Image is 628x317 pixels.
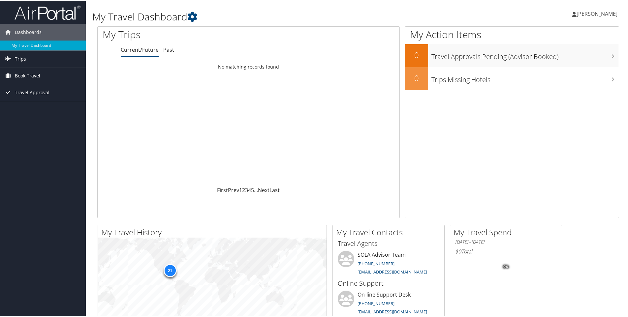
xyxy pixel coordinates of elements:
a: [PHONE_NUMBER] [358,300,394,306]
a: 2 [242,186,245,193]
a: 3 [245,186,248,193]
td: No matching records found [98,60,399,72]
img: airportal-logo.png [15,4,80,20]
a: 0Trips Missing Hotels [405,67,619,90]
a: First [217,186,228,193]
span: Travel Approval [15,84,49,100]
a: 1 [239,186,242,193]
span: … [254,186,258,193]
h1: My Trips [103,27,269,41]
h6: [DATE] - [DATE] [455,238,557,245]
h2: My Travel History [101,226,327,237]
li: SOLA Advisor Team [334,250,443,277]
div: 21 [163,263,176,276]
a: Current/Future [121,45,159,53]
h3: Travel Agents [338,238,439,247]
h3: Trips Missing Hotels [431,71,619,84]
h3: Online Support [338,278,439,287]
a: [EMAIL_ADDRESS][DOMAIN_NAME] [358,308,427,314]
h3: Travel Approvals Pending (Advisor Booked) [431,48,619,61]
a: 5 [251,186,254,193]
a: [PERSON_NAME] [572,3,624,23]
a: Last [269,186,280,193]
a: 0Travel Approvals Pending (Advisor Booked) [405,43,619,67]
a: 4 [248,186,251,193]
li: On-line Support Desk [334,290,443,317]
a: Next [258,186,269,193]
h2: 0 [405,72,428,83]
span: $0 [455,247,461,254]
tspan: 0% [503,264,509,268]
a: [PHONE_NUMBER] [358,260,394,266]
a: Past [163,45,174,53]
a: Prev [228,186,239,193]
h1: My Travel Dashboard [92,9,447,23]
h6: Total [455,247,557,254]
h2: 0 [405,49,428,60]
span: Trips [15,50,26,67]
h1: My Action Items [405,27,619,41]
a: [EMAIL_ADDRESS][DOMAIN_NAME] [358,268,427,274]
span: Dashboards [15,23,42,40]
span: [PERSON_NAME] [577,10,617,17]
h2: My Travel Contacts [336,226,444,237]
h2: My Travel Spend [454,226,562,237]
span: Book Travel [15,67,40,83]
